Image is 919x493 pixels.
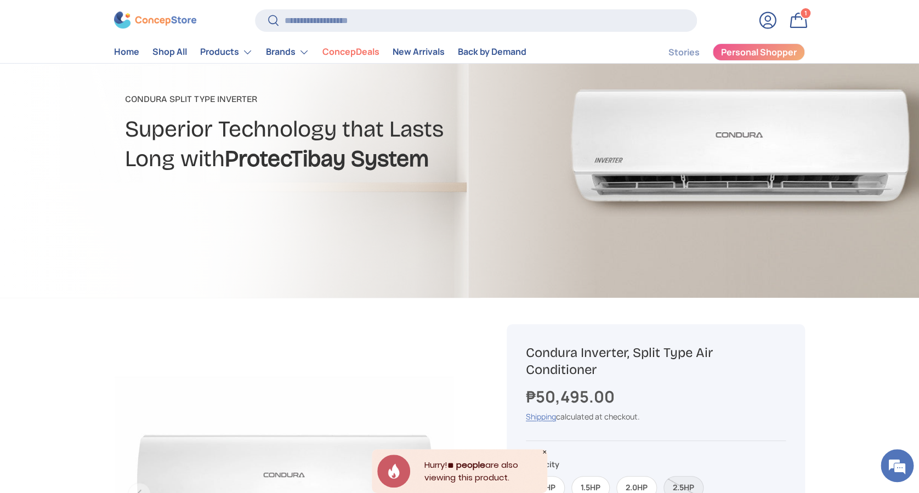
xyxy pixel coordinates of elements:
a: Shipping [526,411,556,422]
strong: ProtecTibay System [225,145,429,172]
div: calculated at checkout. [526,411,786,422]
a: New Arrivals [393,42,445,63]
span: Personal Shopper [721,48,797,57]
div: Chat with us now [57,61,184,76]
summary: Products [194,41,259,63]
nav: Secondary [642,41,805,63]
a: Personal Shopper [712,43,805,61]
textarea: Type your message and hit 'Enter' [5,299,209,338]
div: Close [542,449,547,455]
summary: Brands [259,41,316,63]
h1: Condura Inverter, Split Type Air Conditioner [526,344,786,378]
a: Shop All [152,42,187,63]
a: Home [114,42,139,63]
h2: Superior Technology that Lasts Long with [125,115,546,174]
img: ConcepStore [114,12,196,29]
span: We're online! [64,138,151,249]
nav: Primary [114,41,526,63]
p: Condura Split Type Inverter [125,93,546,106]
a: ConcepDeals [322,42,379,63]
div: Minimize live chat window [180,5,206,32]
span: 1 [804,9,807,18]
strong: ₱50,495.00 [526,386,617,407]
a: Stories [668,42,699,63]
a: Back by Demand [458,42,526,63]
